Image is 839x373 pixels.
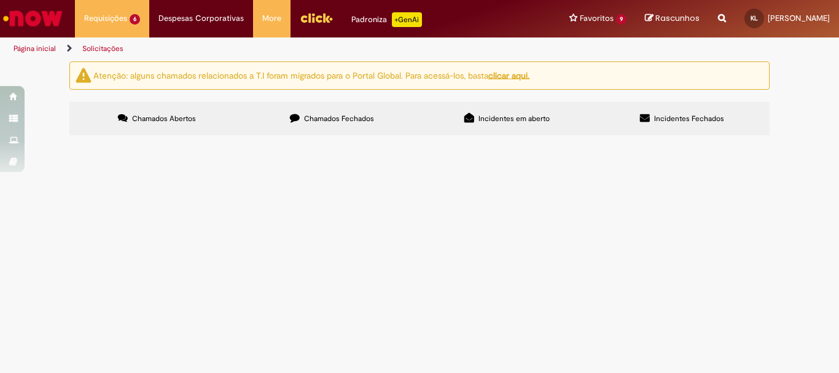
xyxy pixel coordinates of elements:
[645,13,700,25] a: Rascunhos
[300,9,333,27] img: click_logo_yellow_360x200.png
[768,13,830,23] span: [PERSON_NAME]
[478,114,550,124] span: Incidentes em aberto
[751,14,758,22] span: KL
[14,44,56,53] a: Página inicial
[616,14,626,25] span: 9
[9,37,550,60] ul: Trilhas de página
[82,44,123,53] a: Solicitações
[654,114,724,124] span: Incidentes Fechados
[392,12,422,27] p: +GenAi
[488,69,529,80] a: clicar aqui.
[1,6,64,31] img: ServiceNow
[655,12,700,24] span: Rascunhos
[84,12,127,25] span: Requisições
[580,12,614,25] span: Favoritos
[93,69,529,80] ng-bind-html: Atenção: alguns chamados relacionados a T.I foram migrados para o Portal Global. Para acessá-los,...
[158,12,244,25] span: Despesas Corporativas
[132,114,196,124] span: Chamados Abertos
[304,114,374,124] span: Chamados Fechados
[351,12,422,27] div: Padroniza
[262,12,281,25] span: More
[130,14,140,25] span: 6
